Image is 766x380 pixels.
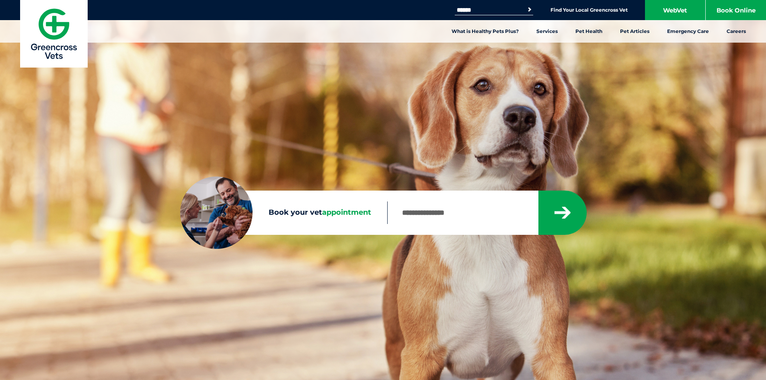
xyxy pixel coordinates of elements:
[443,20,528,43] a: What is Healthy Pets Plus?
[528,20,567,43] a: Services
[180,207,387,219] label: Book your vet
[526,6,534,14] button: Search
[322,208,371,217] span: appointment
[718,20,755,43] a: Careers
[567,20,611,43] a: Pet Health
[611,20,658,43] a: Pet Articles
[550,7,628,13] a: Find Your Local Greencross Vet
[658,20,718,43] a: Emergency Care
